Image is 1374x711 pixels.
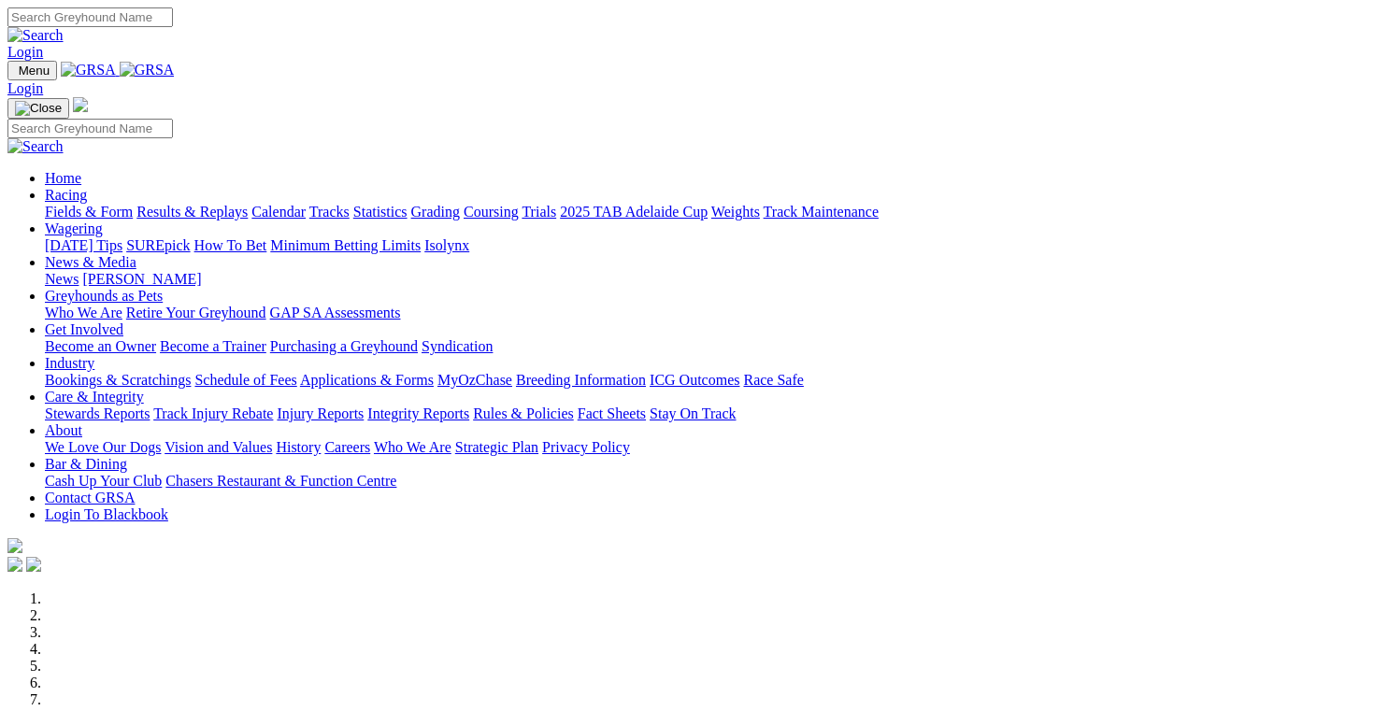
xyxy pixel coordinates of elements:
[7,119,173,138] input: Search
[743,372,803,388] a: Race Safe
[464,204,519,220] a: Coursing
[270,237,421,253] a: Minimum Betting Limits
[61,62,116,78] img: GRSA
[367,405,469,421] a: Integrity Reports
[650,405,736,421] a: Stay On Track
[7,557,22,572] img: facebook.svg
[15,101,62,116] img: Close
[165,473,396,489] a: Chasers Restaurant & Function Centre
[45,439,1367,456] div: About
[353,204,408,220] a: Statistics
[45,204,133,220] a: Fields & Form
[251,204,306,220] a: Calendar
[473,405,574,421] a: Rules & Policies
[26,557,41,572] img: twitter.svg
[516,372,646,388] a: Breeding Information
[45,220,103,236] a: Wagering
[7,61,57,80] button: Toggle navigation
[422,338,493,354] a: Syndication
[45,271,1367,288] div: News & Media
[19,64,50,78] span: Menu
[45,254,136,270] a: News & Media
[7,44,43,60] a: Login
[711,204,760,220] a: Weights
[45,271,79,287] a: News
[82,271,201,287] a: [PERSON_NAME]
[45,439,161,455] a: We Love Our Dogs
[45,305,1367,321] div: Greyhounds as Pets
[45,405,1367,422] div: Care & Integrity
[153,405,273,421] a: Track Injury Rebate
[374,439,451,455] a: Who We Are
[45,422,82,438] a: About
[270,338,418,354] a: Purchasing a Greyhound
[578,405,646,421] a: Fact Sheets
[437,372,512,388] a: MyOzChase
[73,97,88,112] img: logo-grsa-white.png
[7,538,22,553] img: logo-grsa-white.png
[45,305,122,320] a: Who We Are
[45,389,144,405] a: Care & Integrity
[7,80,43,96] a: Login
[120,62,175,78] img: GRSA
[276,439,321,455] a: History
[455,439,538,455] a: Strategic Plan
[45,473,162,489] a: Cash Up Your Club
[7,138,64,155] img: Search
[45,338,1367,355] div: Get Involved
[45,170,81,186] a: Home
[522,204,556,220] a: Trials
[45,355,94,371] a: Industry
[7,7,173,27] input: Search
[45,204,1367,220] div: Racing
[160,338,266,354] a: Become a Trainer
[764,204,879,220] a: Track Maintenance
[45,187,87,203] a: Racing
[560,204,708,220] a: 2025 TAB Adelaide Cup
[194,372,296,388] a: Schedule of Fees
[45,506,168,522] a: Login To Blackbook
[45,237,1367,254] div: Wagering
[324,439,370,455] a: Careers
[126,305,266,320] a: Retire Your Greyhound
[136,204,248,220] a: Results & Replays
[45,490,135,505] a: Contact GRSA
[411,204,460,220] a: Grading
[424,237,469,253] a: Isolynx
[270,305,401,320] a: GAP SA Assessments
[45,237,122,253] a: [DATE] Tips
[194,237,267,253] a: How To Bet
[45,321,123,337] a: Get Involved
[45,288,163,304] a: Greyhounds as Pets
[45,405,150,421] a: Stewards Reports
[7,27,64,44] img: Search
[277,405,364,421] a: Injury Reports
[165,439,272,455] a: Vision and Values
[126,237,190,253] a: SUREpick
[300,372,434,388] a: Applications & Forms
[309,204,350,220] a: Tracks
[45,372,1367,389] div: Industry
[45,456,127,472] a: Bar & Dining
[45,372,191,388] a: Bookings & Scratchings
[650,372,739,388] a: ICG Outcomes
[45,473,1367,490] div: Bar & Dining
[7,98,69,119] button: Toggle navigation
[45,338,156,354] a: Become an Owner
[542,439,630,455] a: Privacy Policy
